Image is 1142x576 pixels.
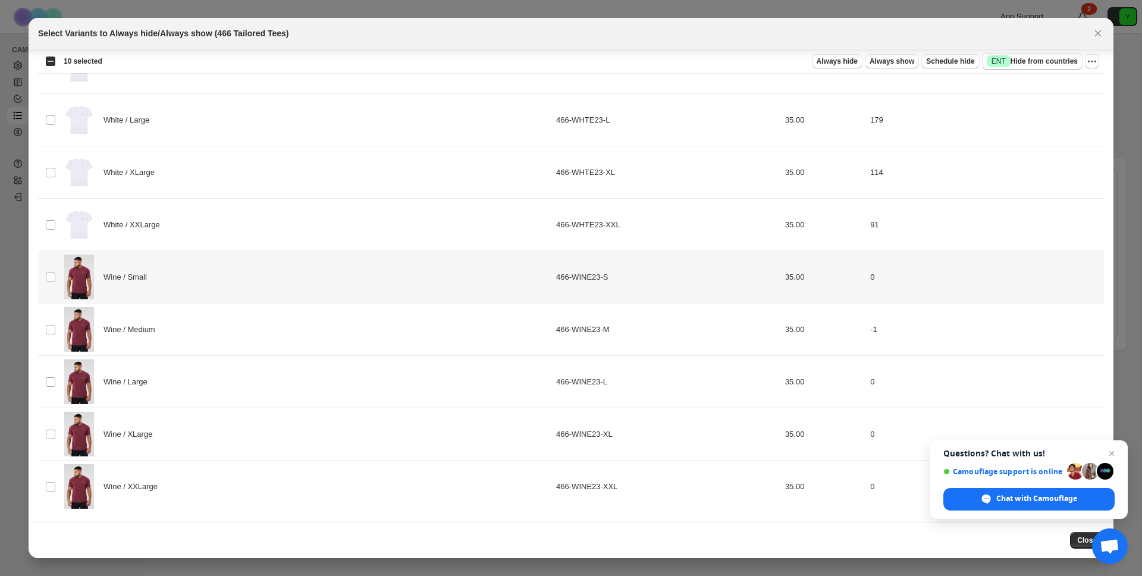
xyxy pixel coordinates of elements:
[867,199,1104,251] td: 91
[867,356,1104,408] td: 0
[64,255,94,299] img: 466_wine_001_08_17_johnny_ecomm.jpg
[103,376,154,388] span: Wine / Large
[553,251,782,303] td: 466-WINE23-S
[553,199,782,251] td: 466-WHTE23-XXL
[64,464,94,509] img: 466_wine_001_08_17_johnny_ecomm.jpg
[782,251,867,303] td: 35.00
[926,57,974,66] span: Schedule hide
[103,167,161,179] span: White / XLarge
[553,461,782,513] td: 466-WINE23-XXL
[1070,532,1104,549] button: Close
[64,412,94,456] img: 466_wine_001_08_17_johnny_ecomm.jpg
[38,27,288,39] h2: Select Variants to Always hide/Always show (466 Tailored Tees)
[64,359,94,404] img: 466_wine_001_08_17_johnny_ecomm.jpg
[553,356,782,408] td: 466-WINE23-L
[64,57,102,66] span: 10 selected
[64,202,94,247] img: 466_white_001_08_03_floor.jpg
[921,54,979,68] button: Schedule hide
[867,408,1104,461] td: 0
[982,53,1083,70] button: SuccessENTHide from countries
[103,428,159,440] span: Wine / XLarge
[867,461,1104,513] td: 0
[103,324,162,336] span: Wine / Medium
[782,461,867,513] td: 35.00
[867,303,1104,356] td: -1
[865,54,919,68] button: Always show
[103,114,156,126] span: White / Large
[992,57,1006,66] span: ENT
[103,271,153,283] span: Wine / Small
[782,303,867,356] td: 35.00
[553,303,782,356] td: 466-WINE23-M
[1085,54,1099,68] button: More actions
[782,146,867,199] td: 35.00
[103,481,164,493] span: Wine / XXLarge
[782,94,867,146] td: 35.00
[1090,25,1106,42] button: Close
[867,251,1104,303] td: 0
[782,199,867,251] td: 35.00
[987,55,1078,67] span: Hide from countries
[1092,528,1128,564] a: Open chat
[996,493,1077,504] span: Chat with Camouflage
[553,146,782,199] td: 466-WHTE23-XL
[867,94,1104,146] td: 179
[817,57,858,66] span: Always hide
[64,98,94,142] img: 466_white_001_08_03_floor.jpg
[553,94,782,146] td: 466-WHTE23-L
[64,150,94,195] img: 466_white_001_08_03_floor.jpg
[867,146,1104,199] td: 114
[782,408,867,461] td: 35.00
[1077,536,1097,545] span: Close
[782,356,867,408] td: 35.00
[553,408,782,461] td: 466-WINE23-XL
[943,488,1115,511] span: Chat with Camouflage
[812,54,862,68] button: Always hide
[103,219,167,231] span: White / XXLarge
[64,307,94,352] img: 466_wine_001_08_17_johnny_ecomm.jpg
[943,467,1063,476] span: Camouflage support is online
[943,449,1115,458] span: Questions? Chat with us!
[870,57,914,66] span: Always show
